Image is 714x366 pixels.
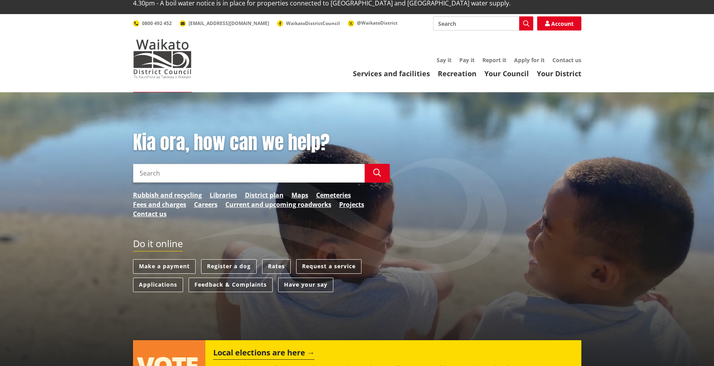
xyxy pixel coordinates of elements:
[482,56,506,64] a: Report it
[437,56,451,64] a: Say it
[225,200,331,209] a: Current and upcoming roadworks
[133,200,186,209] a: Fees and charges
[213,348,315,360] h2: Local elections are here
[438,69,477,78] a: Recreation
[433,16,533,30] input: Search input
[133,278,183,292] a: Applications
[133,259,196,274] a: Make a payment
[133,131,390,154] h1: Kia ora, how can we help?
[278,278,333,292] a: Have your say
[357,20,397,26] span: @WaikatoDistrict
[552,56,581,64] a: Contact us
[286,20,340,27] span: WaikatoDistrictCouncil
[678,333,706,361] iframe: Messenger Launcher
[537,69,581,78] a: Your District
[316,190,351,200] a: Cemeteries
[514,56,545,64] a: Apply for it
[291,190,308,200] a: Maps
[133,39,192,78] img: Waikato District Council - Te Kaunihera aa Takiwaa o Waikato
[537,16,581,30] a: Account
[142,20,172,27] span: 0800 492 452
[133,164,365,183] input: Search input
[133,209,167,219] a: Contact us
[189,278,273,292] a: Feedback & Complaints
[484,69,529,78] a: Your Council
[353,69,430,78] a: Services and facilities
[180,20,269,27] a: [EMAIL_ADDRESS][DOMAIN_NAME]
[201,259,257,274] a: Register a dog
[245,190,284,200] a: District plan
[262,259,291,274] a: Rates
[339,200,364,209] a: Projects
[277,20,340,27] a: WaikatoDistrictCouncil
[296,259,361,274] a: Request a service
[459,56,475,64] a: Pay it
[133,190,202,200] a: Rubbish and recycling
[133,20,172,27] a: 0800 492 452
[133,238,183,252] h2: Do it online
[194,200,218,209] a: Careers
[348,20,397,26] a: @WaikatoDistrict
[210,190,237,200] a: Libraries
[189,20,269,27] span: [EMAIL_ADDRESS][DOMAIN_NAME]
